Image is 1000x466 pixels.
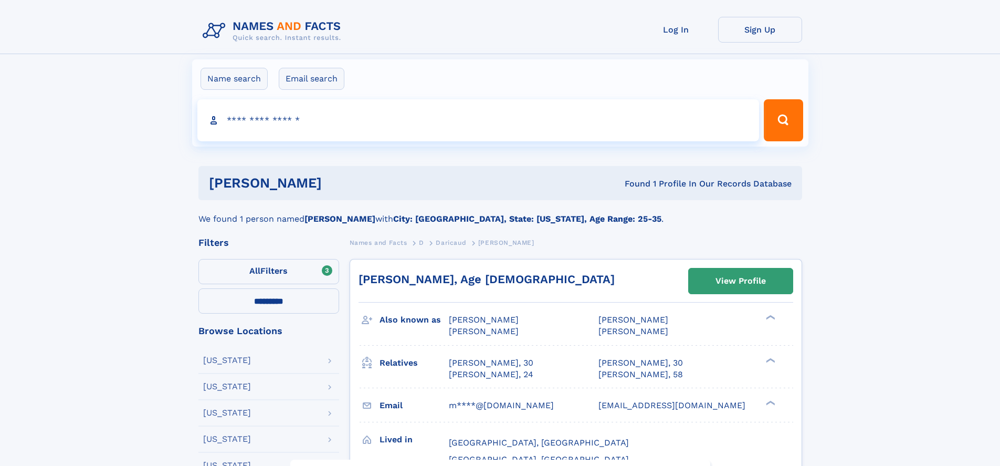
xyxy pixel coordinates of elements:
[380,397,449,415] h3: Email
[393,214,661,224] b: City: [GEOGRAPHIC_DATA], State: [US_STATE], Age Range: 25-35
[449,369,533,380] a: [PERSON_NAME], 24
[715,269,766,293] div: View Profile
[449,357,533,369] a: [PERSON_NAME], 30
[279,68,344,90] label: Email search
[598,369,683,380] a: [PERSON_NAME], 58
[350,236,407,249] a: Names and Facts
[436,236,466,249] a: Daricaud
[198,200,802,225] div: We found 1 person named with .
[449,326,519,336] span: [PERSON_NAME]
[359,273,615,286] a: [PERSON_NAME], Age [DEMOGRAPHIC_DATA]
[689,268,793,294] a: View Profile
[198,326,339,336] div: Browse Locations
[198,259,339,284] label: Filters
[380,354,449,372] h3: Relatives
[634,17,718,43] a: Log In
[198,17,350,45] img: Logo Names and Facts
[436,239,466,246] span: Daricaud
[419,236,424,249] a: D
[598,400,745,410] span: [EMAIL_ADDRESS][DOMAIN_NAME]
[197,99,760,141] input: search input
[449,315,519,325] span: [PERSON_NAME]
[598,357,683,369] a: [PERSON_NAME], 30
[380,311,449,329] h3: Also known as
[473,178,792,190] div: Found 1 Profile In Our Records Database
[478,239,534,246] span: [PERSON_NAME]
[763,314,776,321] div: ❯
[198,238,339,247] div: Filters
[718,17,802,43] a: Sign Up
[203,435,251,443] div: [US_STATE]
[249,266,260,276] span: All
[764,99,803,141] button: Search Button
[380,431,449,449] h3: Lived in
[449,454,629,464] span: [GEOGRAPHIC_DATA], [GEOGRAPHIC_DATA]
[763,399,776,406] div: ❯
[209,177,473,190] h1: [PERSON_NAME]
[203,382,251,391] div: [US_STATE]
[449,438,629,448] span: [GEOGRAPHIC_DATA], [GEOGRAPHIC_DATA]
[419,239,424,246] span: D
[304,214,375,224] b: [PERSON_NAME]
[201,68,268,90] label: Name search
[763,357,776,364] div: ❯
[203,409,251,417] div: [US_STATE]
[203,356,251,365] div: [US_STATE]
[598,315,668,325] span: [PERSON_NAME]
[598,326,668,336] span: [PERSON_NAME]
